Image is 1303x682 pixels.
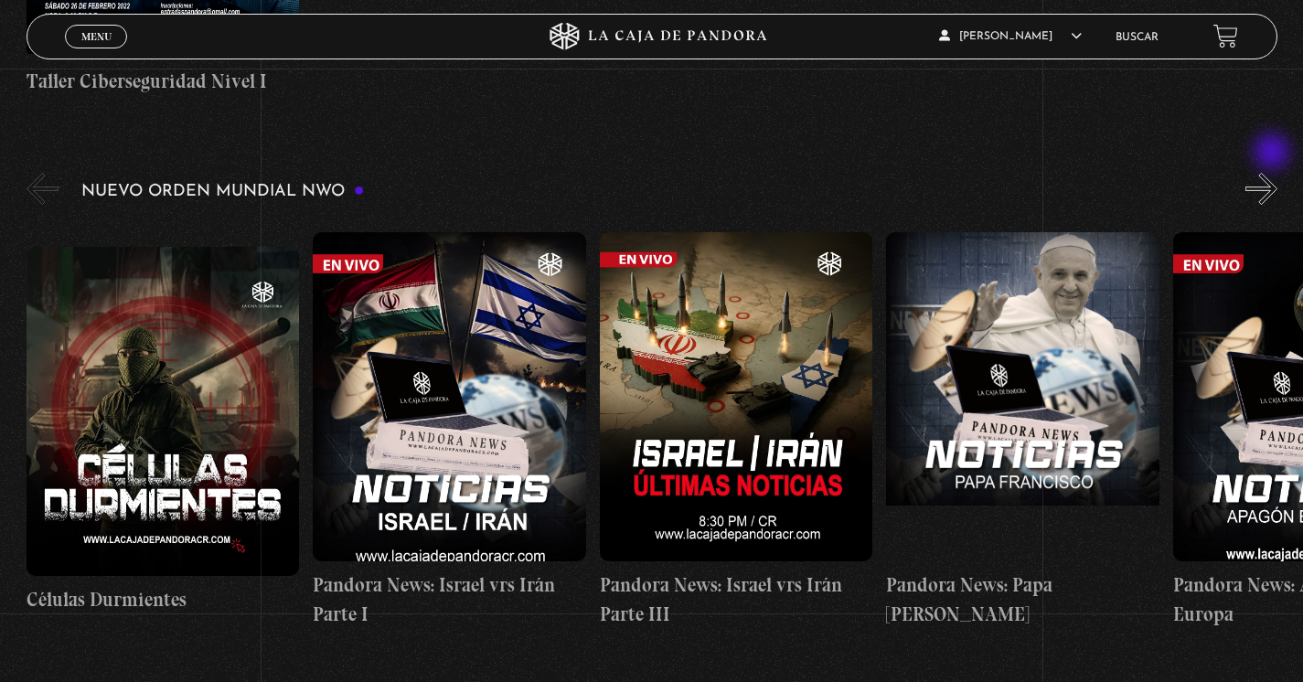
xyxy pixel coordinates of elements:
[27,173,59,205] button: Previous
[81,31,112,42] span: Menu
[27,218,300,644] a: Células Durmientes
[1116,32,1159,43] a: Buscar
[75,47,118,59] span: Cerrar
[27,585,300,614] h4: Células Durmientes
[886,570,1159,628] h4: Pandora News: Papa [PERSON_NAME]
[313,570,586,628] h4: Pandora News: Israel vrs Irán Parte I
[1213,24,1238,48] a: View your shopping cart
[1245,173,1277,205] button: Next
[886,218,1159,644] a: Pandora News: Papa [PERSON_NAME]
[313,218,586,644] a: Pandora News: Israel vrs Irán Parte I
[939,31,1082,42] span: [PERSON_NAME]
[600,570,873,628] h4: Pandora News: Israel vrs Irán Parte III
[81,183,365,200] h3: Nuevo Orden Mundial NWO
[27,67,300,96] h4: Taller Ciberseguridad Nivel I
[600,218,873,644] a: Pandora News: Israel vrs Irán Parte III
